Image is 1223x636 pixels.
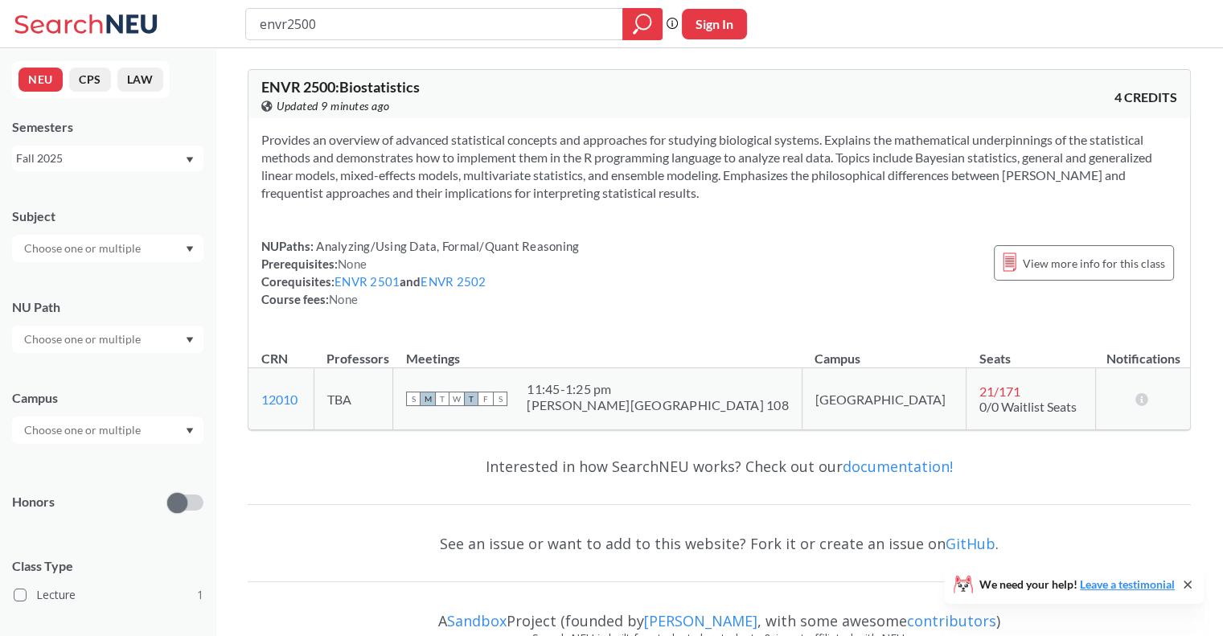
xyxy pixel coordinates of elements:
[12,389,203,407] div: Campus
[261,131,1177,202] section: Provides an overview of advanced statistical concepts and approaches for studying biological syst...
[197,586,203,604] span: 1
[946,534,995,553] a: GitHub
[16,330,151,349] input: Choose one or multiple
[421,392,435,406] span: M
[843,457,953,476] a: documentation!
[186,428,194,434] svg: Dropdown arrow
[314,334,392,368] th: Professors
[393,334,802,368] th: Meetings
[261,237,579,308] div: NUPaths: Prerequisites: Corequisites: and Course fees:
[248,597,1191,630] div: A Project (founded by , with some awesome )
[802,334,966,368] th: Campus
[186,246,194,252] svg: Dropdown arrow
[117,68,163,92] button: LAW
[421,274,486,289] a: ENVR 2502
[16,239,151,258] input: Choose one or multiple
[16,150,184,167] div: Fall 2025
[329,292,358,306] span: None
[633,13,652,35] svg: magnifying glass
[622,8,663,40] div: magnifying glass
[12,557,203,575] span: Class Type
[12,326,203,353] div: Dropdown arrow
[18,68,63,92] button: NEU
[12,207,203,225] div: Subject
[464,392,478,406] span: T
[979,579,1175,590] span: We need your help!
[69,68,111,92] button: CPS
[12,146,203,171] div: Fall 2025Dropdown arrow
[314,239,579,253] span: Analyzing/Using Data, Formal/Quant Reasoning
[979,384,1020,399] span: 21 / 171
[907,611,996,630] a: contributors
[406,392,421,406] span: S
[261,350,288,367] div: CRN
[12,493,55,511] p: Honors
[527,397,789,413] div: [PERSON_NAME][GEOGRAPHIC_DATA] 108
[682,9,747,39] button: Sign In
[186,337,194,343] svg: Dropdown arrow
[14,585,203,605] label: Lecture
[338,256,367,271] span: None
[16,421,151,440] input: Choose one or multiple
[334,274,400,289] a: ENVR 2501
[1023,253,1165,273] span: View more info for this class
[258,10,611,38] input: Class, professor, course number, "phrase"
[493,392,507,406] span: S
[248,520,1191,567] div: See an issue or want to add to this website? Fork it or create an issue on .
[248,443,1191,490] div: Interested in how SearchNEU works? Check out our
[449,392,464,406] span: W
[1114,88,1177,106] span: 4 CREDITS
[644,611,757,630] a: [PERSON_NAME]
[435,392,449,406] span: T
[12,298,203,316] div: NU Path
[12,416,203,444] div: Dropdown arrow
[186,157,194,163] svg: Dropdown arrow
[277,97,390,115] span: Updated 9 minutes ago
[447,611,507,630] a: Sandbox
[966,334,1096,368] th: Seats
[1096,334,1190,368] th: Notifications
[527,381,789,397] div: 11:45 - 1:25 pm
[314,368,392,430] td: TBA
[12,118,203,136] div: Semesters
[478,392,493,406] span: F
[12,235,203,262] div: Dropdown arrow
[979,399,1077,414] span: 0/0 Waitlist Seats
[1080,577,1175,591] a: Leave a testimonial
[802,368,966,430] td: [GEOGRAPHIC_DATA]
[261,78,420,96] span: ENVR 2500 : Biostatistics
[261,392,298,407] a: 12010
